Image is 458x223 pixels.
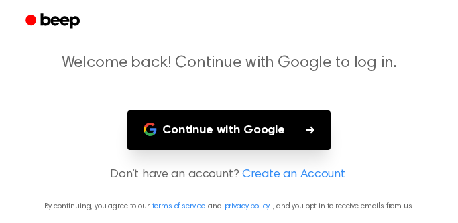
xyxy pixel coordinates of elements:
[127,110,331,150] button: Continue with Google
[152,202,205,210] a: terms of service
[16,9,92,35] a: Beep
[242,166,345,184] a: Create an Account
[16,53,442,73] p: Welcome back! Continue with Google to log in.
[16,166,442,184] p: Don’t have an account?
[16,200,442,212] p: By continuing, you agree to our and , and you opt in to receive emails from us.
[225,202,270,210] a: privacy policy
